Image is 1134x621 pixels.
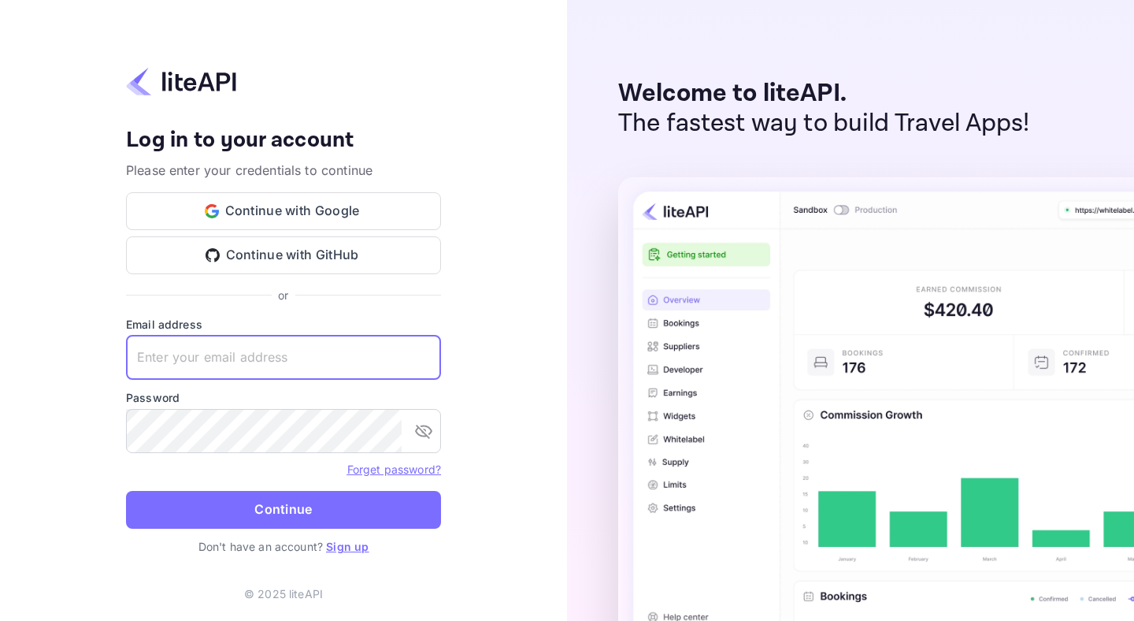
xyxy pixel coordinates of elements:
button: toggle password visibility [408,415,439,447]
p: Don't have an account? [126,538,441,555]
a: Forget password? [347,461,441,477]
label: Password [126,389,441,406]
p: The fastest way to build Travel Apps! [618,109,1030,139]
img: liteapi [126,66,236,97]
label: Email address [126,316,441,333]
p: Welcome to liteAPI. [618,79,1030,109]
a: Sign up [326,540,369,553]
button: Continue with GitHub [126,236,441,274]
h4: Log in to your account [126,127,441,154]
p: Please enter your credentials to continue [126,161,441,180]
button: Continue [126,491,441,529]
input: Enter your email address [126,336,441,380]
a: Forget password? [347,463,441,476]
p: or [278,287,288,303]
button: Continue with Google [126,192,441,230]
p: © 2025 liteAPI [244,586,323,602]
